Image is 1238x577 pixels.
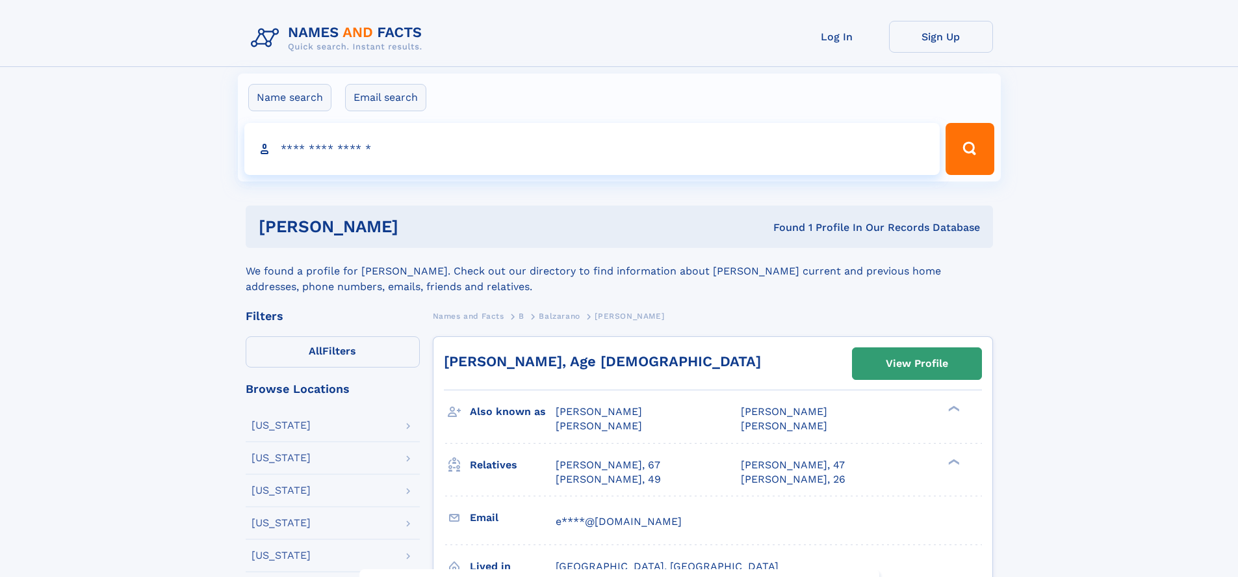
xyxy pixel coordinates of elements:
[251,550,311,561] div: [US_STATE]
[946,123,994,175] button: Search Button
[886,349,948,379] div: View Profile
[556,420,642,432] span: [PERSON_NAME]
[251,485,311,496] div: [US_STATE]
[945,405,961,413] div: ❯
[519,312,524,321] span: B
[595,312,664,321] span: [PERSON_NAME]
[853,348,981,379] a: View Profile
[556,458,660,472] a: [PERSON_NAME], 67
[741,458,845,472] a: [PERSON_NAME], 47
[246,21,433,56] img: Logo Names and Facts
[539,312,580,321] span: Balzarano
[470,454,556,476] h3: Relatives
[519,308,524,324] a: B
[251,420,311,431] div: [US_STATE]
[246,336,420,368] label: Filters
[470,401,556,423] h3: Also known as
[444,353,761,369] a: [PERSON_NAME], Age [DEMOGRAPHIC_DATA]
[741,472,845,487] a: [PERSON_NAME], 26
[785,21,889,53] a: Log In
[259,219,586,235] h1: [PERSON_NAME]
[246,248,993,295] div: We found a profile for [PERSON_NAME]. Check out our directory to find information about [PERSON_N...
[741,405,827,418] span: [PERSON_NAME]
[889,21,993,53] a: Sign Up
[556,472,661,487] a: [PERSON_NAME], 49
[251,453,311,463] div: [US_STATE]
[586,221,980,235] div: Found 1 Profile In Our Records Database
[741,420,827,432] span: [PERSON_NAME]
[246,310,420,322] div: Filters
[309,345,322,357] span: All
[539,308,580,324] a: Balzarano
[556,405,642,418] span: [PERSON_NAME]
[345,84,426,111] label: Email search
[251,518,311,528] div: [US_STATE]
[470,507,556,529] h3: Email
[244,123,940,175] input: search input
[248,84,331,111] label: Name search
[945,457,961,466] div: ❯
[556,560,779,572] span: [GEOGRAPHIC_DATA], [GEOGRAPHIC_DATA]
[433,308,504,324] a: Names and Facts
[246,383,420,395] div: Browse Locations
